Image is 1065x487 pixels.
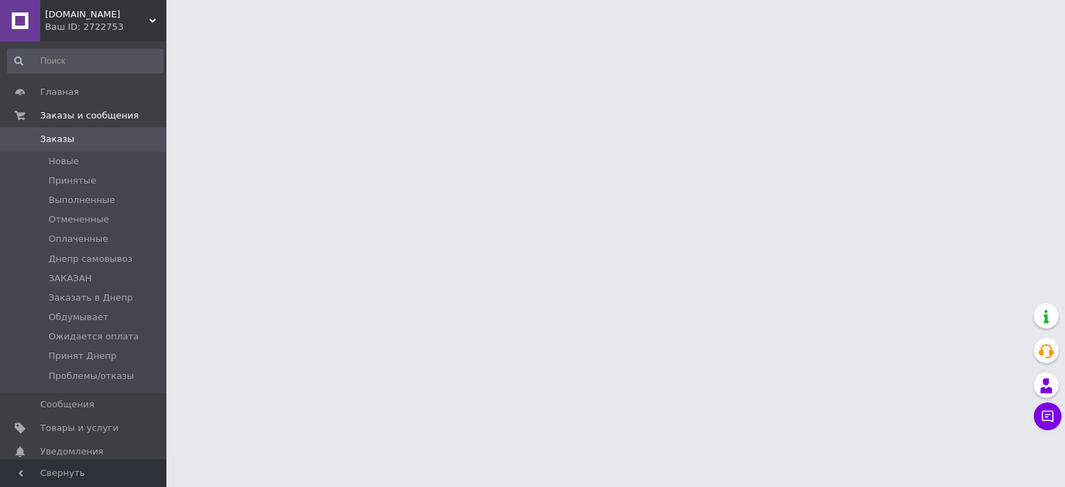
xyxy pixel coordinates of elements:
[49,175,96,187] span: Принятые
[49,272,92,285] span: ЗАКАЗАН
[40,445,103,458] span: Уведомления
[49,155,79,168] span: Новые
[49,350,116,362] span: Принят Днепр
[40,422,119,434] span: Товары и услуги
[7,48,164,73] input: Поиск
[49,370,134,382] span: Проблемы/отказы
[40,133,74,145] span: Заказы
[45,21,166,33] div: Ваш ID: 2722753
[49,213,109,226] span: Отмененные
[49,292,133,304] span: Заказать в Днепр
[49,253,132,265] span: Днепр самовывоз
[49,330,139,343] span: Ожидается оплата
[40,86,79,98] span: Главная
[45,8,149,21] span: ptkavangard.com.ua
[40,398,94,411] span: Сообщения
[49,233,108,245] span: Оплаченные
[49,311,108,324] span: Обдумывает
[40,109,139,122] span: Заказы и сообщения
[1034,402,1062,430] button: Чат с покупателем
[49,194,115,206] span: Выполненные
